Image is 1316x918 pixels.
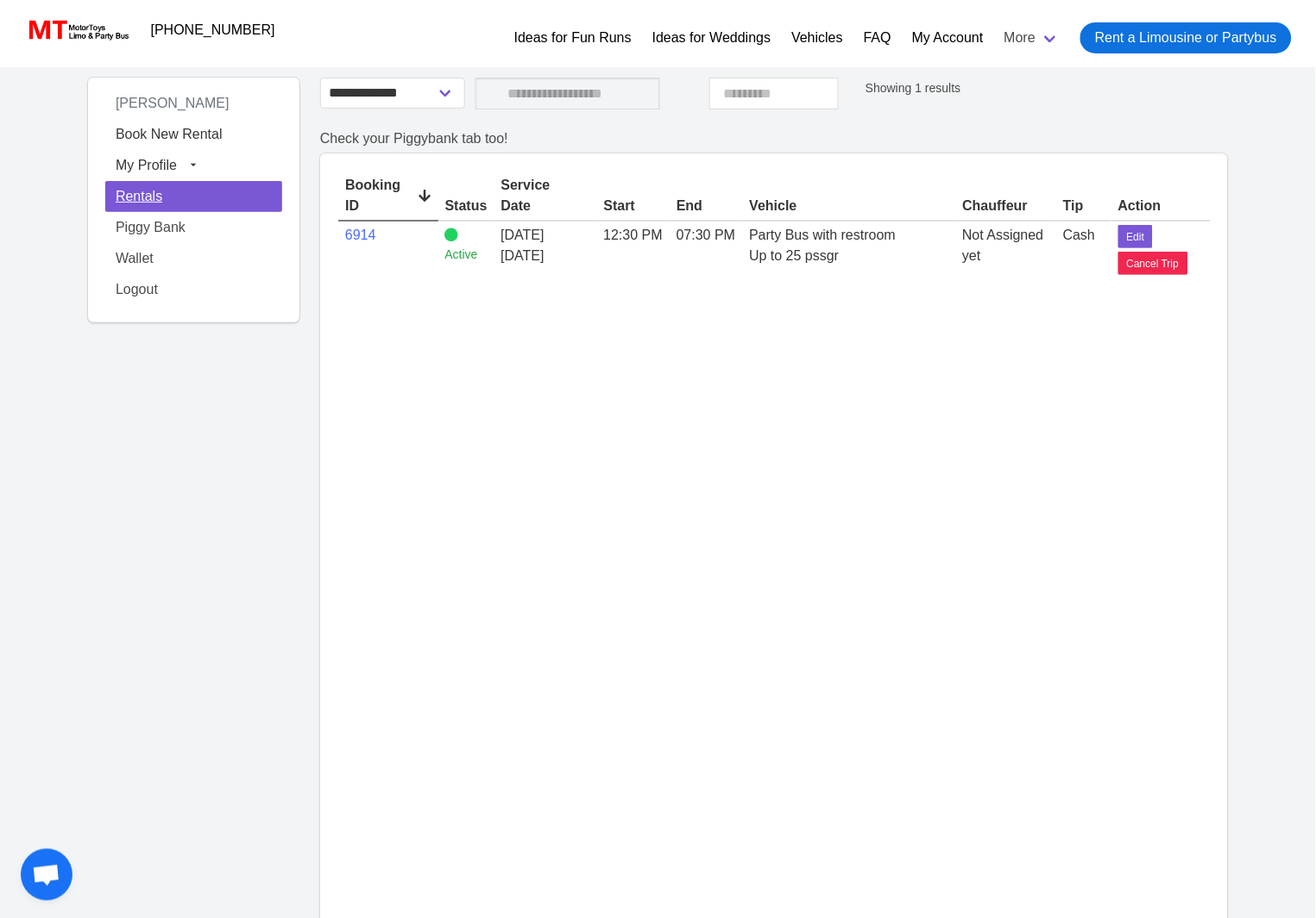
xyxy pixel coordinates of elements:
[320,130,1228,147] h2: Check your Piggybank tab too!
[445,196,488,216] div: Status
[514,28,632,48] a: Ideas for Fun Runs
[445,246,488,264] small: Active
[749,228,896,242] span: Party Bus with restroom
[603,228,662,242] span: 12:30 PM
[866,81,961,95] small: Showing 1 results
[501,228,544,242] span: [DATE]
[105,274,282,305] a: Logout
[345,228,376,242] a: 6914
[105,89,240,117] span: [PERSON_NAME]
[21,849,72,901] a: Open chat
[912,28,984,48] a: My Account
[1080,22,1292,53] a: Rent a Limousine or Partybus
[1118,225,1154,248] button: Edit
[652,28,771,48] a: Ideas for Weddings
[1118,228,1154,242] a: Edit
[105,181,282,212] a: Rentals
[1063,196,1105,216] div: Tip
[501,175,589,216] div: Service Date
[1063,228,1095,242] span: Cash
[24,18,130,42] img: MotorToys Logo
[864,28,891,48] a: FAQ
[1118,196,1210,216] div: Action
[962,228,1043,263] span: Not Assigned yet
[1095,28,1277,48] span: Rent a Limousine or Partybus
[105,150,282,181] button: My Profile
[1127,256,1180,272] span: Cancel Trip
[994,16,1070,60] a: More
[1127,229,1145,245] span: Edit
[791,28,843,48] a: Vehicles
[677,228,735,242] span: 07:30 PM
[603,196,662,216] div: Start
[141,13,286,47] a: [PHONE_NUMBER]
[962,196,1049,216] div: Chauffeur
[105,243,282,274] a: Wallet
[749,196,948,216] div: Vehicle
[105,212,282,243] a: Piggy Bank
[501,246,589,266] span: [DATE]
[116,158,177,172] span: My Profile
[1118,252,1188,275] button: Cancel Trip
[345,175,431,216] div: Booking ID
[105,119,282,150] a: Book New Rental
[749,248,839,263] span: Up to 25 pssgr
[677,196,735,216] div: End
